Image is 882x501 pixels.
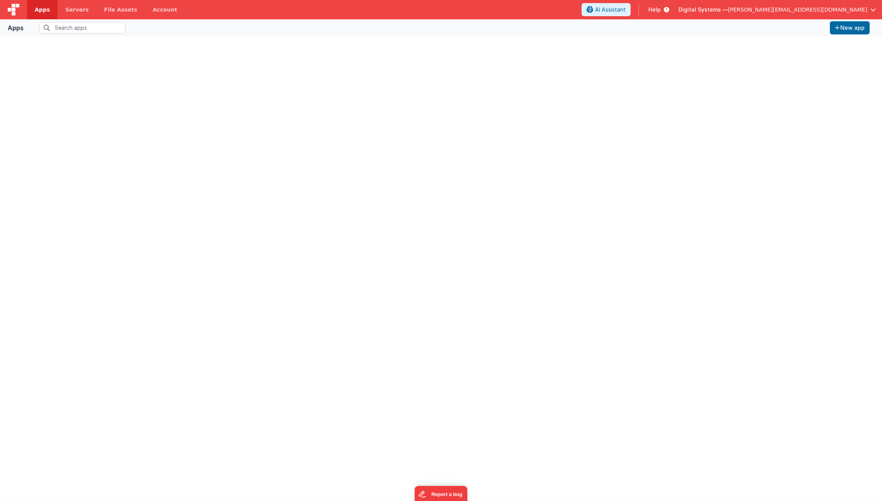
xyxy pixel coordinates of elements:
button: New app [830,21,870,34]
span: Help [648,6,661,14]
input: Search apps [39,22,126,34]
span: Digital Systems — [678,6,728,14]
button: Digital Systems — [PERSON_NAME][EMAIL_ADDRESS][DOMAIN_NAME] [678,6,876,14]
span: Servers [65,6,88,14]
button: AI Assistant [582,3,631,16]
span: File Assets [104,6,137,14]
div: Apps [8,23,24,32]
span: [PERSON_NAME][EMAIL_ADDRESS][DOMAIN_NAME] [728,6,867,14]
span: AI Assistant [595,6,626,14]
span: Apps [35,6,50,14]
